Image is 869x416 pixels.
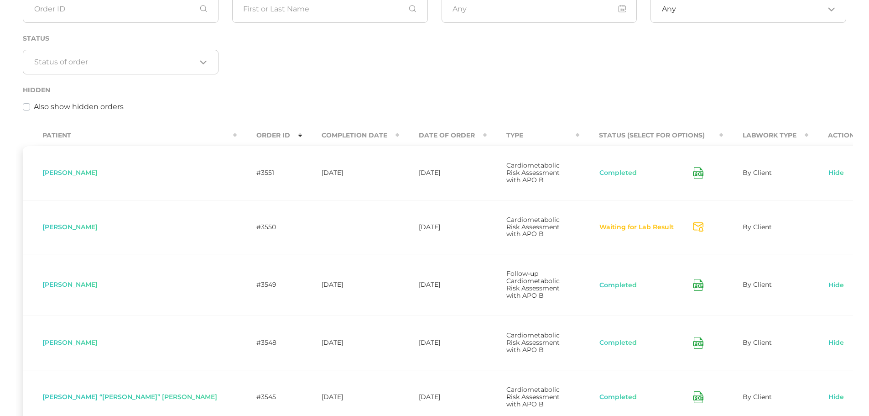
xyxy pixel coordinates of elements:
[237,146,302,200] td: #3551
[743,280,772,289] span: By Client
[599,169,637,178] button: Completed
[237,316,302,370] td: #3548
[23,50,219,74] div: Search for option
[23,125,237,146] th: Patient : activate to sort column ascending
[743,169,772,177] span: By Client
[828,338,844,348] a: Hide
[302,125,399,146] th: Completion Date : activate to sort column ascending
[302,146,399,200] td: [DATE]
[743,338,772,347] span: By Client
[399,125,487,146] th: Date Of Order : activate to sort column ascending
[599,223,674,232] button: Waiting for Lab Result
[506,385,560,408] span: Cardiometabolic Risk Assessment with APO B
[23,86,50,94] label: Hidden
[599,281,637,290] button: Completed
[302,316,399,370] td: [DATE]
[399,146,487,200] td: [DATE]
[743,393,772,401] span: By Client
[828,169,844,178] a: Hide
[42,169,98,177] span: [PERSON_NAME]
[579,125,723,146] th: Status (Select for Options) : activate to sort column ascending
[487,125,579,146] th: Type : activate to sort column ascending
[723,125,808,146] th: Labwork Type : activate to sort column ascending
[662,5,676,14] span: Any
[399,254,487,316] td: [DATE]
[399,200,487,254] td: [DATE]
[42,280,98,289] span: [PERSON_NAME]
[237,125,302,146] th: Order ID : activate to sort column ascending
[302,254,399,316] td: [DATE]
[237,254,302,316] td: #3549
[42,338,98,347] span: [PERSON_NAME]
[743,223,772,231] span: By Client
[506,269,560,300] span: Follow-up Cardiometabolic Risk Assessment with APO B
[828,281,844,290] a: Hide
[23,35,49,42] label: Status
[828,393,844,402] a: Hide
[34,101,124,112] label: Also show hidden orders
[506,161,560,184] span: Cardiometabolic Risk Assessment with APO B
[399,316,487,370] td: [DATE]
[42,393,217,401] span: [PERSON_NAME] “[PERSON_NAME]” [PERSON_NAME]
[506,331,560,354] span: Cardiometabolic Risk Assessment with APO B
[42,223,98,231] span: [PERSON_NAME]
[34,58,197,67] input: Search for option
[676,5,824,14] input: Search for option
[599,393,637,402] button: Completed
[599,338,637,348] button: Completed
[506,216,560,238] span: Cardiometabolic Risk Assessment with APO B
[237,200,302,254] td: #3550
[693,222,703,232] svg: Send Notification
